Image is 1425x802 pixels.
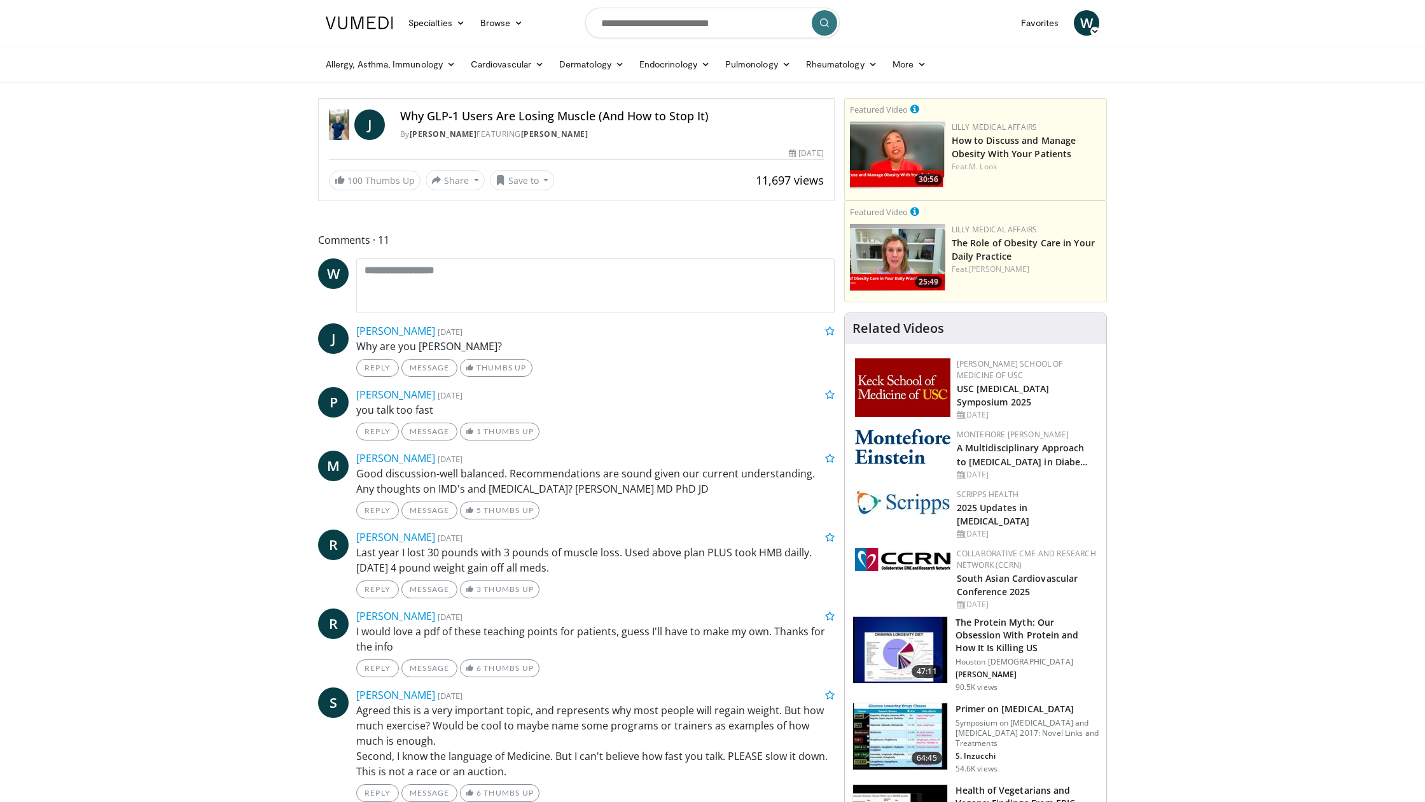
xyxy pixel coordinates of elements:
[1074,10,1099,36] a: W
[400,129,824,140] div: By FEATURING
[476,663,482,673] span: 6
[912,665,942,678] span: 47:11
[356,609,435,623] a: [PERSON_NAME]
[952,161,1101,172] div: Feat.
[957,599,1096,610] div: [DATE]
[853,703,947,770] img: 022d2313-3eaa-4549-99ac-ae6801cd1fdc.150x105_q85_crop-smart_upscale.jpg
[347,174,363,186] span: 100
[850,206,908,218] small: Featured Video
[956,616,1099,654] h3: The Protein Myth: Our Obsession With Protein and How It Is Killing US
[318,323,349,354] a: J
[356,703,835,779] p: Agreed this is a very important topic, and represents why most people will regain weight. But how...
[789,148,823,159] div: [DATE]
[356,466,835,496] p: Good discussion-well balanced. Recommendations are sound given our current understanding. Any tho...
[356,423,399,440] a: Reply
[410,129,477,139] a: [PERSON_NAME]
[850,122,945,188] a: 30:56
[956,670,1099,680] p: [PERSON_NAME]
[318,609,349,639] a: R
[401,502,457,519] a: Message
[356,402,835,418] p: you talk too fast
[915,174,942,185] span: 30:56
[401,423,457,440] a: Message
[850,224,945,291] a: 25:49
[326,17,393,29] img: VuMedi Logo
[952,122,1038,132] a: Lilly Medical Affairs
[356,530,435,544] a: [PERSON_NAME]
[318,530,349,560] a: R
[438,690,462,701] small: [DATE]
[356,545,835,575] p: Last year I lost 30 pounds with 3 pounds of muscle loss. Used above plan PLUS took HMB dailly. [D...
[521,129,588,139] a: [PERSON_NAME]
[460,784,539,802] a: 6 Thumbs Up
[318,387,349,418] a: P
[460,423,539,440] a: 1 Thumbs Up
[957,442,1088,467] a: A Multidisciplinary Approach to [MEDICAL_DATA] in Diabe…
[401,784,457,802] a: Message
[957,469,1096,481] div: [DATE]
[401,359,457,377] a: Message
[952,134,1076,160] a: How to Discuss and Manage Obesity With Your Patients
[438,390,462,401] small: [DATE]
[438,532,462,544] small: [DATE]
[401,659,457,677] a: Message
[356,502,399,519] a: Reply
[356,339,835,354] p: Why are you [PERSON_NAME]?
[356,388,435,402] a: [PERSON_NAME]
[401,10,473,36] a: Specialties
[756,172,824,188] span: 11,697 views
[853,617,947,683] img: b7b8b05e-5021-418b-a89a-60a270e7cf82.150x105_q85_crop-smart_upscale.jpg
[969,264,1029,274] a: [PERSON_NAME]
[850,104,908,115] small: Featured Video
[957,383,1050,408] a: USC [MEDICAL_DATA] Symposium 2025
[969,161,997,172] a: M. Look
[798,52,885,77] a: Rheumatology
[855,548,950,571] img: a04ee3ba-8487-4636-b0fb-5e8d268f3737.png.150x105_q85_autocrop_double_scale_upscale_version-0.2.png
[463,52,552,77] a: Cardiovascular
[952,237,1095,262] a: The Role of Obesity Care in Your Daily Practice
[952,264,1101,275] div: Feat.
[318,258,349,289] span: W
[473,10,531,36] a: Browse
[356,688,435,702] a: [PERSON_NAME]
[952,224,1038,235] a: Lilly Medical Affairs
[552,52,632,77] a: Dermatology
[329,109,349,140] img: Dr. Jordan Rennicke
[956,703,1099,715] h3: Primer on [MEDICAL_DATA]
[438,611,462,623] small: [DATE]
[476,505,482,515] span: 5
[852,616,1099,693] a: 47:11 The Protein Myth: Our Obsession With Protein and How It Is Killing US Houston [DEMOGRAPHIC_...
[476,426,482,436] span: 1
[490,170,555,190] button: Save to
[460,359,532,377] a: Thumbs Up
[460,502,539,519] a: 5 Thumbs Up
[850,122,945,188] img: c98a6a29-1ea0-4bd5-8cf5-4d1e188984a7.png.150x105_q85_crop-smart_upscale.png
[957,572,1078,598] a: South Asian Cardiovascular Conference 2025
[957,548,1096,570] a: Collaborative CME and Research Network (CCRN)
[329,171,421,190] a: 100 Thumbs Up
[956,657,1099,667] p: Houston [DEMOGRAPHIC_DATA]
[438,453,462,465] small: [DATE]
[956,751,1099,761] p: S. Inzucchi
[318,232,835,248] span: Comments 11
[957,489,1018,500] a: Scripps Health
[356,359,399,377] a: Reply
[957,502,1029,527] a: 2025 Updates in [MEDICAL_DATA]
[957,429,1069,440] a: Montefiore [PERSON_NAME]
[855,358,950,417] img: 7b941f1f-d101-407a-8bfa-07bd47db01ba.png.150x105_q85_autocrop_double_scale_upscale_version-0.2.jpg
[476,788,482,798] span: 6
[1013,10,1066,36] a: Favorites
[957,358,1063,381] a: [PERSON_NAME] School of Medicine of USC
[318,52,463,77] a: Allergy, Asthma, Immunology
[318,451,349,481] a: M
[356,624,835,654] p: I would love a pdf of these teaching points for patients, guess I'll have to make my own. Thanks ...
[318,687,349,718] a: S
[426,170,485,190] button: Share
[460,580,539,598] a: 3 Thumbs Up
[476,584,482,594] span: 3
[852,703,1099,774] a: 64:45 Primer on [MEDICAL_DATA] Symposium on [MEDICAL_DATA] and [MEDICAL_DATA] 2017: Novel Links a...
